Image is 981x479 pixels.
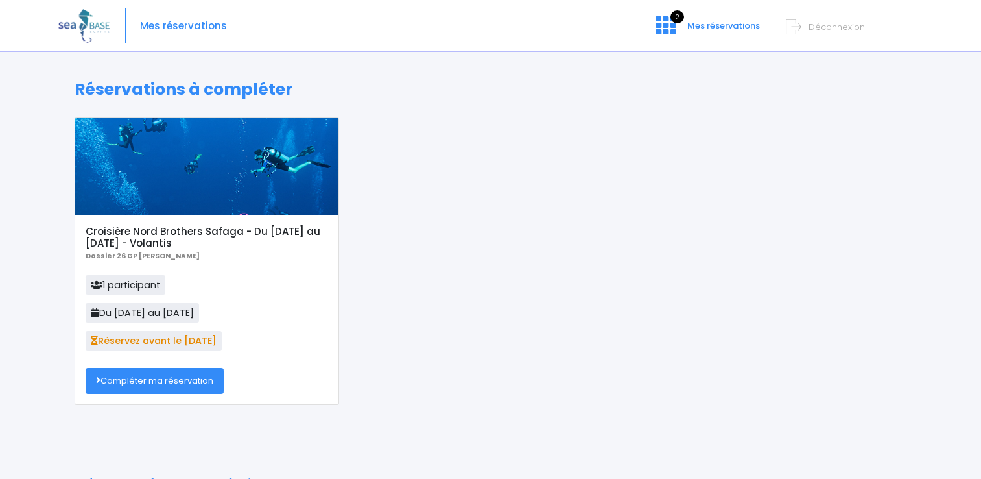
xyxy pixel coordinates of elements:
span: 1 participant [86,275,165,295]
span: Du [DATE] au [DATE] [86,303,199,323]
span: 2 [670,10,684,23]
span: Déconnexion [809,21,865,33]
b: Dossier 26 GP [PERSON_NAME] [86,251,200,261]
a: Compléter ma réservation [86,368,224,394]
span: Mes réservations [687,19,760,32]
a: 2 Mes réservations [645,24,768,36]
span: Réservez avant le [DATE] [86,331,222,350]
h1: Réservations à compléter [75,80,906,99]
h5: Croisière Nord Brothers Safaga - Du [DATE] au [DATE] - Volantis [86,226,327,249]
